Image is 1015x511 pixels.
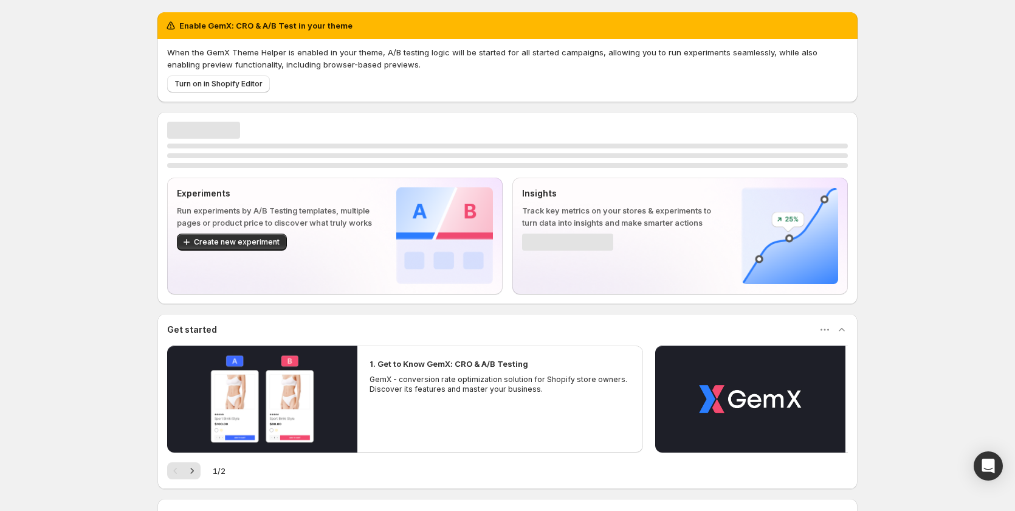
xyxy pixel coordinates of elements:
button: Next [184,462,201,479]
button: Play video [655,346,845,453]
h2: Enable GemX: CRO & A/B Test in your theme [179,19,353,32]
img: Experiments [396,187,493,284]
h2: 1. Get to Know GemX: CRO & A/B Testing [370,358,528,370]
p: GemX - conversion rate optimization solution for Shopify store owners. Discover its features and ... [370,375,631,394]
button: Turn on in Shopify Editor [167,75,270,92]
span: Create new experiment [194,237,280,247]
p: When the GemX Theme Helper is enabled in your theme, A/B testing logic will be started for all st... [167,46,848,71]
span: Turn on in Shopify Editor [174,79,263,89]
p: Experiments [177,187,377,200]
nav: Pagination [167,462,201,479]
img: Insights [741,187,838,284]
div: Open Intercom Messenger [974,451,1003,481]
button: Create new experiment [177,234,287,251]
button: Play video [167,346,357,453]
h3: Get started [167,324,217,336]
p: Insights [522,187,722,200]
p: Track key metrics on your stores & experiments to turn data into insights and make smarter actions [522,204,722,229]
span: 1 / 2 [213,465,225,477]
p: Run experiments by A/B Testing templates, multiple pages or product price to discover what truly ... [177,204,377,229]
